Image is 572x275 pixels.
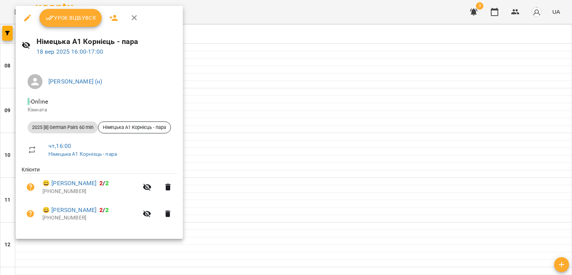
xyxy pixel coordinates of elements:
a: Німецька А1 Корнієць - пара [48,151,117,157]
button: Урок відбувся [39,9,102,27]
b: / [99,206,108,214]
span: 2025 [8] German Pairs 60 min [28,124,98,131]
p: Кімната [28,106,171,114]
a: [PERSON_NAME] (н) [48,78,102,85]
a: 18 вер 2025 16:00-17:00 [36,48,103,55]
span: 2 [99,206,103,214]
a: 😀 [PERSON_NAME] [42,179,96,188]
span: Німецька А1 Корнієць - пара [98,124,171,131]
p: [PHONE_NUMBER] [42,214,138,222]
a: чт , 16:00 [48,142,71,149]
span: 2 [105,206,109,214]
b: / [99,180,108,187]
ul: Клієнти [22,166,177,230]
button: Візит ще не сплачено. Додати оплату? [22,205,39,223]
p: [PHONE_NUMBER] [42,188,138,195]
span: 2 [99,180,103,187]
button: Візит ще не сплачено. Додати оплату? [22,178,39,196]
span: 2 [105,180,109,187]
a: 😀 [PERSON_NAME] [42,206,96,215]
span: Урок відбувся [45,13,96,22]
span: - Online [28,98,50,105]
div: Німецька А1 Корнієць - пара [98,121,171,133]
h6: Німецька А1 Корнієць - пара [36,36,177,47]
